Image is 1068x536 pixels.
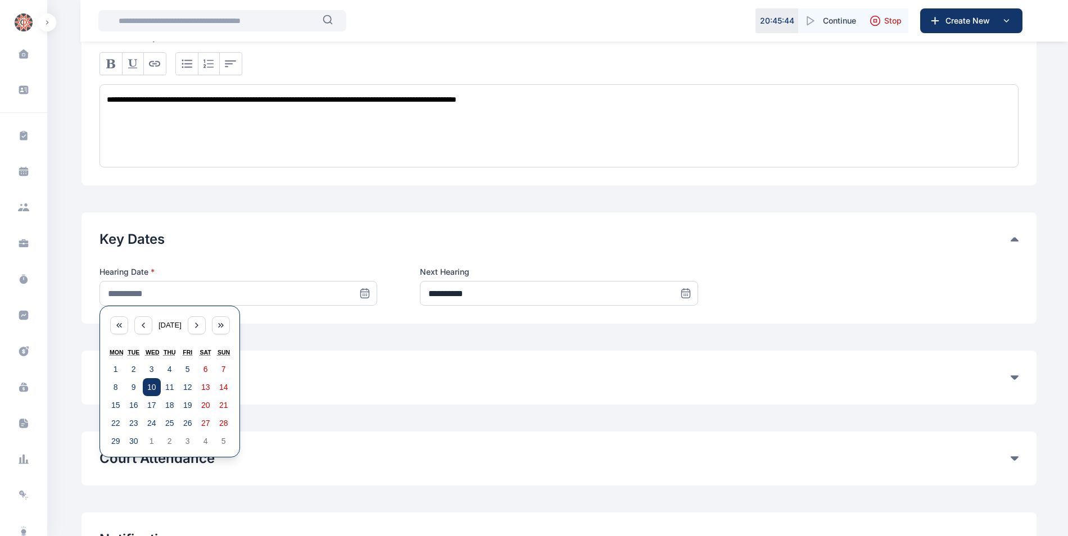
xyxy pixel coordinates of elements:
button: September 19, 2025 [179,396,197,414]
abbr: Wednesday [146,349,160,356]
abbr: September 26, 2025 [183,419,192,428]
button: September 23, 2025 [125,414,143,432]
abbr: September 2, 2025 [132,365,136,374]
button: September 3, 2025 [143,360,161,378]
button: September 11, 2025 [161,378,179,396]
div: Key Dates [99,230,1019,248]
label: Next Hearing [420,266,698,278]
abbr: September 23, 2025 [129,419,138,428]
abbr: September 17, 2025 [147,401,156,410]
button: September 13, 2025 [197,378,215,396]
button: September 6, 2025 [197,360,215,378]
abbr: September 9, 2025 [132,383,136,392]
button: October 3, 2025 [179,432,197,450]
abbr: Thursday [164,349,176,356]
button: Key Dates [99,230,1011,248]
button: September 14, 2025 [215,378,233,396]
abbr: September 12, 2025 [183,383,192,392]
abbr: September 28, 2025 [219,419,228,428]
abbr: September 24, 2025 [147,419,156,428]
abbr: October 1, 2025 [150,437,154,446]
abbr: September 3, 2025 [150,365,154,374]
span: Stop [884,15,902,26]
button: September 22, 2025 [107,414,125,432]
button: September 24, 2025 [143,414,161,432]
button: October 5, 2025 [215,432,233,450]
abbr: September 15, 2025 [111,401,120,410]
button: September 21, 2025 [215,396,233,414]
abbr: September 8, 2025 [114,383,118,392]
button: September 1, 2025 [107,360,125,378]
abbr: Friday [183,349,192,356]
abbr: October 2, 2025 [168,437,172,446]
button: September 25, 2025 [161,414,179,432]
button: Continue [798,8,863,33]
p: 20 : 45 : 44 [760,15,794,26]
abbr: September 1, 2025 [114,365,118,374]
button: Stop [863,8,908,33]
abbr: September 27, 2025 [201,419,210,428]
span: [DATE] [159,321,182,329]
button: September 15, 2025 [107,396,125,414]
button: September 16, 2025 [125,396,143,414]
abbr: September 29, 2025 [111,437,120,446]
button: September 8, 2025 [107,378,125,396]
div: Client Feedback [99,369,1019,387]
abbr: September 16, 2025 [129,401,138,410]
button: October 4, 2025 [197,432,215,450]
button: September 9, 2025 [125,378,143,396]
abbr: Sunday [218,349,230,356]
abbr: September 14, 2025 [219,383,228,392]
abbr: September 7, 2025 [221,365,226,374]
button: October 1, 2025 [143,432,161,450]
abbr: September 11, 2025 [165,383,174,392]
button: Create New [920,8,1022,33]
button: September 28, 2025 [215,414,233,432]
span: Continue [823,15,856,26]
abbr: Monday [110,349,124,356]
abbr: October 4, 2025 [203,437,208,446]
button: September 5, 2025 [179,360,197,378]
button: [DATE] [159,316,181,334]
button: Court Attendance [99,449,1011,467]
button: September 20, 2025 [197,396,215,414]
button: September 17, 2025 [143,396,161,414]
abbr: October 5, 2025 [221,437,226,446]
abbr: September 10, 2025 [147,383,156,392]
abbr: September 5, 2025 [185,365,190,374]
button: September 29, 2025 [107,432,125,450]
button: September 27, 2025 [197,414,215,432]
abbr: Tuesday [128,349,139,356]
button: September 12, 2025 [179,378,197,396]
abbr: September 19, 2025 [183,401,192,410]
button: September 4, 2025 [161,360,179,378]
button: September 26, 2025 [179,414,197,432]
button: September 18, 2025 [161,396,179,414]
abbr: October 3, 2025 [185,437,190,446]
abbr: September 6, 2025 [203,365,208,374]
button: October 2, 2025 [161,432,179,450]
label: Hearing Date [99,266,377,278]
button: Client Feedback [99,369,1011,387]
abbr: September 4, 2025 [168,365,172,374]
button: September 10, 2025 [143,378,161,396]
abbr: September 21, 2025 [219,401,228,410]
button: September 2, 2025 [125,360,143,378]
abbr: September 13, 2025 [201,383,210,392]
abbr: September 20, 2025 [201,401,210,410]
abbr: September 18, 2025 [165,401,174,410]
abbr: September 30, 2025 [129,437,138,446]
button: September 30, 2025 [125,432,143,450]
button: September 7, 2025 [215,360,233,378]
abbr: September 25, 2025 [165,419,174,428]
abbr: Saturday [200,349,211,356]
span: Create New [941,15,999,26]
div: Court Attendance [99,449,1019,467]
abbr: September 22, 2025 [111,419,120,428]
